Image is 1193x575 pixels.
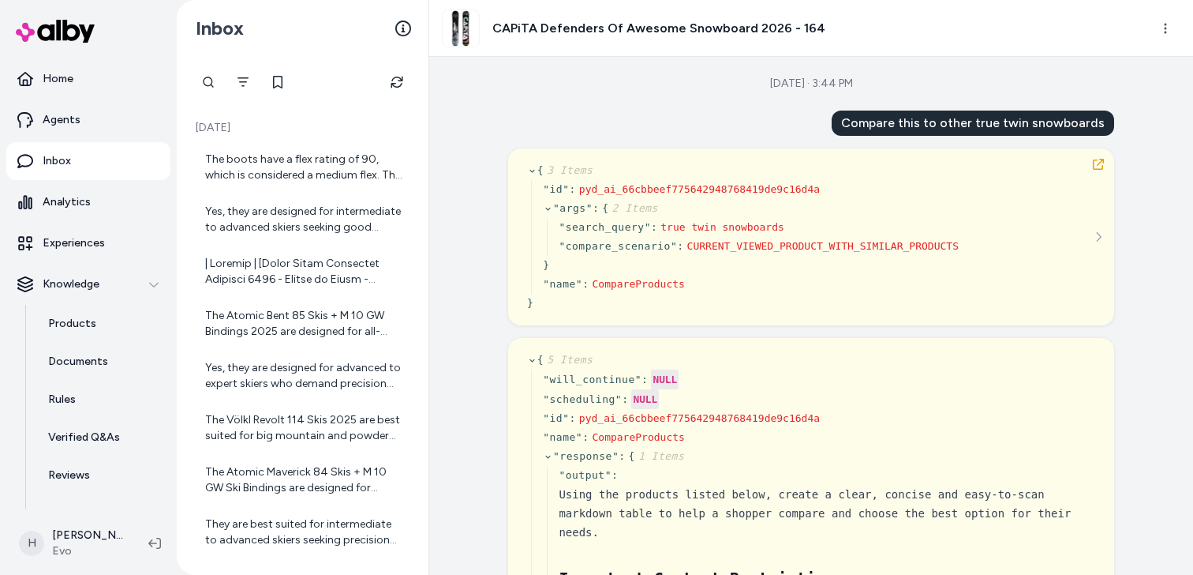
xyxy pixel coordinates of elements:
[193,351,413,401] a: Yes, they are designed for advanced to expert skiers who demand precision and control.
[43,112,80,128] p: Agents
[6,224,170,262] a: Experiences
[543,431,582,443] span: " name "
[48,468,90,483] p: Reviews
[193,246,413,297] a: | Loremip | [Dolor Sitam Consectet Adipisci 6496 - Elitse do Eiusm - Tempori](utlab://etd.mag.ali...
[16,20,95,43] img: alby Logo
[205,464,403,496] div: The Atomic Maverick 84 Skis + M 10 GW Ski Bindings are designed for **Beginner-Intermediate** ski...
[193,120,413,136] p: [DATE]
[32,494,170,532] a: Survey Questions
[592,431,684,443] span: CompareProducts
[193,403,413,453] a: The Völkl Revolt 114 Skis 2025 are best suited for big mountain and powder terrain. They are desi...
[193,455,413,505] a: The Atomic Maverick 84 Skis + M 10 GW Ski Bindings are designed for **Beginner-Intermediate** ski...
[622,392,628,408] div: :
[48,392,76,408] p: Rules
[9,518,136,569] button: H[PERSON_NAME]Evo
[619,449,625,464] div: :
[559,221,651,233] span: " search_query "
[43,276,99,292] p: Knowledge
[43,235,105,251] p: Experiences
[32,419,170,457] a: Verified Q&As
[52,528,123,543] p: [PERSON_NAME]
[832,111,1114,136] div: Compare this to other true twin snowboards
[579,412,820,424] span: pyd_ai_66cbbeef775642948768419de9c16d4a
[629,450,685,462] span: {
[52,543,123,559] span: Evo
[593,201,599,216] div: :
[635,450,684,462] span: 1 Items
[592,278,684,290] span: CompareProducts
[193,299,413,349] a: The Atomic Bent 85 Skis + M 10 GW Bindings 2025 are designed for all-mountain terrain. This means...
[641,372,648,388] div: :
[579,183,820,195] span: pyd_ai_66cbbeef775642948768419de9c16d4a
[537,354,593,366] span: {
[6,142,170,180] a: Inbox
[553,202,593,214] span: " args "
[193,142,413,193] a: The boots have a flex rating of 90, which is considered a medium flex. This makes them ideal for ...
[196,17,244,40] h2: Inbox
[43,71,73,87] p: Home
[770,76,853,92] div: [DATE] · 3:44 PM
[205,152,403,183] div: The boots have a flex rating of 90, which is considered a medium flex. This makes them ideal for ...
[205,360,403,392] div: Yes, they are designed for advanced to expert skiers who demand precision and control.
[6,101,170,139] a: Agents
[32,343,170,381] a: Documents
[559,485,1095,542] div: Using the products listed below, create a clear, concise and easy-to-scan markdown table to help ...
[559,240,677,252] span: " compare_scenario "
[582,430,589,445] div: :
[492,19,825,38] h3: CAPiTA Defenders Of Awesome Snowboard 2026 - 164
[543,374,641,385] span: " will_continue "
[205,204,403,235] div: Yes, they are designed for intermediate to advanced skiers seeking good performance and comfort.
[193,507,413,558] a: They are best suited for intermediate to advanced skiers seeking precision and performance.
[43,153,71,169] p: Inbox
[611,468,618,483] div: :
[543,183,569,195] span: " id "
[631,389,659,409] div: NULL
[543,393,622,405] span: " scheduling "
[553,450,619,462] span: " response "
[381,66,413,98] button: Refresh
[543,278,582,290] span: " name "
[48,316,96,332] p: Products
[43,194,91,210] p: Analytics
[227,66,259,98] button: Filter
[651,220,657,235] div: :
[544,164,593,176] span: 3 Items
[6,265,170,303] button: Knowledge
[32,381,170,419] a: Rules
[443,10,479,47] img: capita-defenders-of-awesome-snowboard-2026-.jpg
[570,411,576,427] div: :
[32,305,170,343] a: Products
[1089,227,1108,246] button: See more
[205,308,403,340] div: The Atomic Bent 85 Skis + M 10 GW Bindings 2025 are designed for all-mountain terrain. This means...
[48,505,139,521] p: Survey Questions
[527,297,533,309] span: }
[559,469,611,481] span: " output "
[543,412,569,424] span: " id "
[205,517,403,548] div: They are best suited for intermediate to advanced skiers seeking precision and performance.
[687,240,959,252] span: CURRENT_VIEWED_PRODUCT_WITH_SIMILAR_PRODUCTS
[537,164,593,176] span: {
[193,194,413,245] a: Yes, they are designed for intermediate to advanced skiers seeking good performance and comfort.
[543,259,549,271] span: }
[651,370,679,389] div: NULL
[609,202,658,214] span: 2 Items
[544,354,593,366] span: 5 Items
[677,239,683,254] div: :
[19,531,44,556] span: H
[570,182,576,197] div: :
[48,354,108,370] p: Documents
[6,183,170,221] a: Analytics
[205,412,403,444] div: The Völkl Revolt 114 Skis 2025 are best suited for big mountain and powder terrain. They are desi...
[602,202,658,214] span: {
[32,457,170,494] a: Reviews
[660,221,784,233] span: true twin snowboards
[205,256,403,287] div: | Loremip | [Dolor Sitam Consectet Adipisci 6496 - Elitse do Eiusm - Tempori](utlab://etd.mag.ali...
[48,430,120,445] p: Verified Q&As
[6,60,170,98] a: Home
[582,276,589,292] div: :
